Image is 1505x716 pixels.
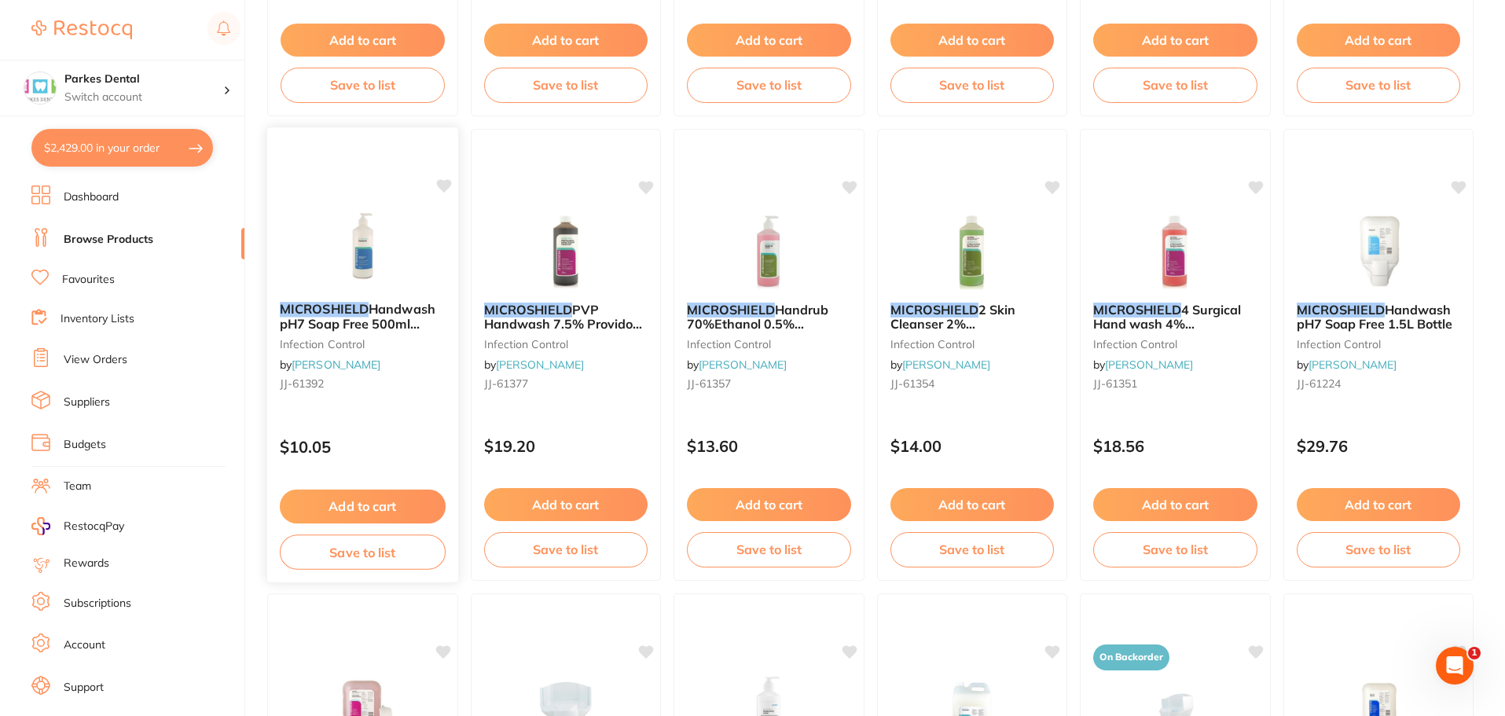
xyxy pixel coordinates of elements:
[1093,358,1193,372] span: by
[687,302,850,347] span: Handrub 70%Ethanol 0.5% Chlorhex 500ml with Pump
[280,358,380,372] span: by
[1297,532,1461,567] button: Save to list
[64,556,109,571] a: Rewards
[1093,437,1257,455] p: $18.56
[64,596,131,611] a: Subscriptions
[1093,532,1257,567] button: Save to list
[64,232,153,248] a: Browse Products
[1124,211,1226,290] img: MICROSHIELD 4 Surgical Hand wash 4% Chlorhexidine 500ml
[64,395,110,410] a: Suppliers
[1297,24,1461,57] button: Add to cart
[496,358,584,372] a: [PERSON_NAME]
[280,301,435,346] span: Handwash pH7 Soap Free 500ml Bottle
[515,211,617,290] img: MICROSHIELD PVP Handwash 7.5% Providone Iodine 500ml Bottle
[687,24,851,57] button: Add to cart
[280,302,446,331] b: MICROSHIELD Handwash pH7 Soap Free 500ml Bottle
[1093,302,1181,318] em: MICROSHIELD
[281,24,445,57] button: Add to cart
[890,24,1055,57] button: Add to cart
[890,358,990,372] span: by
[1093,644,1169,670] span: On Backorder
[484,302,648,347] span: PVP Handwash 7.5% Providone Iodine 500ml Bottle
[687,358,787,372] span: by
[484,358,584,372] span: by
[280,337,446,350] small: infection control
[484,488,648,521] button: Add to cart
[1093,303,1257,332] b: MICROSHIELD 4 Surgical Hand wash 4% Chlorhexidine 500ml
[1297,338,1461,351] small: infection control
[64,519,124,534] span: RestocqPay
[31,517,124,535] a: RestocqPay
[1093,68,1257,102] button: Save to list
[687,437,851,455] p: $13.60
[890,437,1055,455] p: $14.00
[484,303,648,332] b: MICROSHIELD PVP Handwash 7.5% Providone Iodine 500ml Bottle
[687,488,851,521] button: Add to cart
[890,532,1055,567] button: Save to list
[64,189,119,205] a: Dashboard
[687,303,851,332] b: MICROSHIELD Handrub 70%Ethanol 0.5% Chlorhex 500ml with Pump
[280,376,325,391] span: JJ-61392
[64,680,104,696] a: Support
[1327,211,1430,290] img: MICROSHIELD Handwash pH7 Soap Free 1.5L Bottle
[484,302,572,318] em: MICROSHIELD
[1297,437,1461,455] p: $29.76
[31,20,132,39] img: Restocq Logo
[484,437,648,455] p: $19.20
[61,311,134,327] a: Inventory Lists
[64,72,223,87] h4: Parkes Dental
[64,637,105,653] a: Account
[890,488,1055,521] button: Add to cart
[687,376,731,391] span: JJ-61357
[890,376,934,391] span: JJ-61354
[718,211,820,290] img: MICROSHIELD Handrub 70%Ethanol 0.5% Chlorhex 500ml with Pump
[687,338,851,351] small: infection control
[890,303,1055,332] b: MICROSHIELD 2 Skin Cleanser 2% Chlorhexidine 500ml Bottle
[31,129,213,167] button: $2,429.00 in your order
[1297,358,1397,372] span: by
[1093,338,1257,351] small: infection control
[62,272,115,288] a: Favourites
[687,68,851,102] button: Save to list
[1297,376,1341,391] span: JJ-61224
[687,302,775,318] em: MICROSHIELD
[64,352,127,368] a: View Orders
[890,302,1039,361] span: 2 Skin Cleanser 2% [MEDICAL_DATA] 500ml Bottle
[64,437,106,453] a: Budgets
[699,358,787,372] a: [PERSON_NAME]
[1309,358,1397,372] a: [PERSON_NAME]
[890,68,1055,102] button: Save to list
[31,517,50,535] img: RestocqPay
[1297,488,1461,521] button: Add to cart
[280,534,446,570] button: Save to list
[902,358,990,372] a: [PERSON_NAME]
[921,211,1023,290] img: MICROSHIELD 2 Skin Cleanser 2% Chlorhexidine 500ml Bottle
[1297,302,1452,332] span: Handwash pH7 Soap Free 1.5L Bottle
[484,338,648,351] small: infection control
[1297,302,1385,318] em: MICROSHIELD
[1297,303,1461,332] b: MICROSHIELD Handwash pH7 Soap Free 1.5L Bottle
[1093,488,1257,521] button: Add to cart
[1436,647,1474,685] iframe: Intercom live chat
[484,376,528,391] span: JJ-61377
[484,68,648,102] button: Save to list
[64,90,223,105] p: Switch account
[24,72,56,104] img: Parkes Dental
[31,12,132,48] a: Restocq Logo
[890,302,978,318] em: MICROSHIELD
[1297,68,1461,102] button: Save to list
[1093,376,1137,391] span: JJ-61351
[890,338,1055,351] small: infection control
[311,210,414,289] img: MICROSHIELD Handwash pH7 Soap Free 500ml Bottle
[281,68,445,102] button: Save to list
[280,438,446,456] p: $10.05
[484,532,648,567] button: Save to list
[292,358,380,372] a: [PERSON_NAME]
[1093,24,1257,57] button: Add to cart
[1105,358,1193,372] a: [PERSON_NAME]
[1468,647,1481,659] span: 1
[1093,302,1242,347] span: 4 Surgical Hand wash 4% [MEDICAL_DATA] 500ml
[64,479,91,494] a: Team
[687,532,851,567] button: Save to list
[484,24,648,57] button: Add to cart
